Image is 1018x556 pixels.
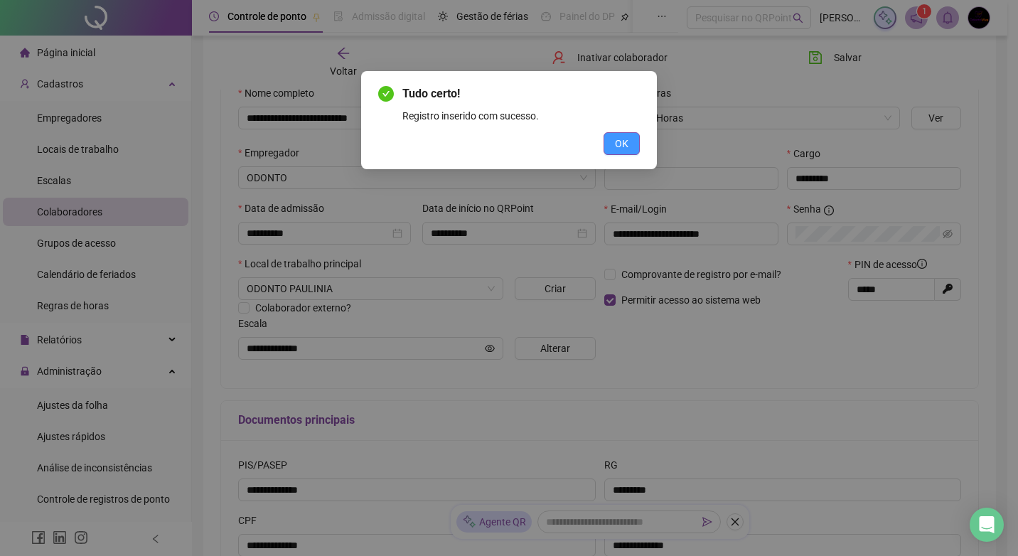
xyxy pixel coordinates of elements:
span: check-circle [378,86,394,102]
button: OK [604,132,640,155]
span: Tudo certo! [402,87,460,100]
div: Open Intercom Messenger [970,508,1004,542]
span: Registro inserido com sucesso. [402,110,539,122]
span: OK [615,136,628,151]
